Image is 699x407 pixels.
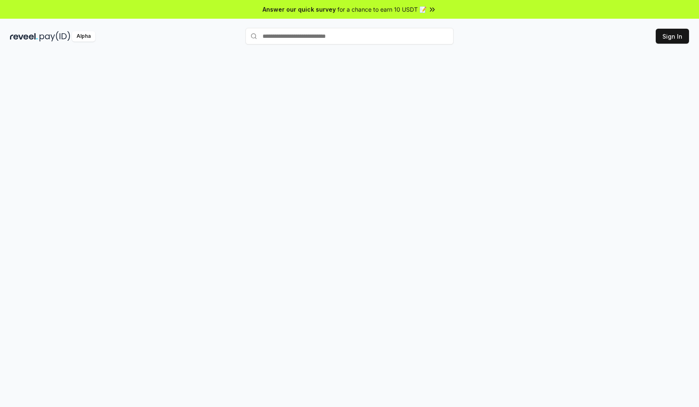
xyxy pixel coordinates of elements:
[263,5,336,14] span: Answer our quick survey
[40,31,70,42] img: pay_id
[337,5,426,14] span: for a chance to earn 10 USDT 📝
[72,31,95,42] div: Alpha
[656,29,689,44] button: Sign In
[10,31,38,42] img: reveel_dark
